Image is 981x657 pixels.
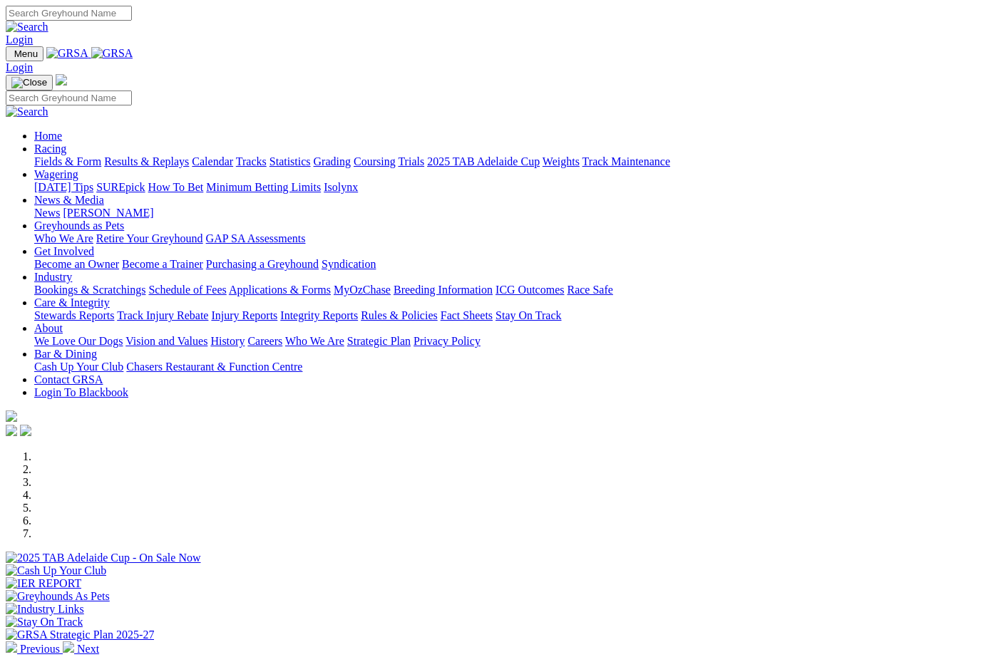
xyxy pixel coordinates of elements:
input: Search [6,90,132,105]
a: Minimum Betting Limits [206,181,321,193]
a: Schedule of Fees [148,284,226,296]
a: About [34,322,63,334]
button: Toggle navigation [6,46,43,61]
a: Privacy Policy [414,335,481,347]
img: Industry Links [6,603,84,616]
a: Tracks [236,155,267,167]
img: Stay On Track [6,616,83,628]
div: Racing [34,155,975,168]
a: Track Injury Rebate [117,309,208,321]
a: Stay On Track [495,309,561,321]
a: Become a Trainer [122,258,203,270]
a: Racing [34,143,66,155]
a: Login [6,61,33,73]
a: Bar & Dining [34,348,97,360]
a: Fields & Form [34,155,101,167]
img: twitter.svg [20,425,31,436]
a: Injury Reports [211,309,277,321]
div: News & Media [34,207,975,219]
a: Who We Are [34,232,93,244]
a: Home [34,130,62,142]
a: News & Media [34,194,104,206]
a: Integrity Reports [280,309,358,321]
a: Applications & Forms [229,284,331,296]
img: Close [11,77,47,88]
a: Purchasing a Greyhound [206,258,319,270]
a: Login [6,33,33,46]
a: [DATE] Tips [34,181,93,193]
a: Strategic Plan [347,335,411,347]
img: GRSA [46,47,88,60]
a: History [210,335,245,347]
a: Weights [543,155,580,167]
a: Cash Up Your Club [34,361,123,373]
a: Race Safe [567,284,612,296]
a: Industry [34,271,72,283]
img: chevron-left-pager-white.svg [6,641,17,653]
a: How To Bet [148,181,204,193]
a: Trials [398,155,424,167]
img: Search [6,105,48,118]
img: Search [6,21,48,33]
a: Track Maintenance [582,155,670,167]
a: Isolynx [324,181,358,193]
a: Stewards Reports [34,309,114,321]
div: Get Involved [34,258,975,271]
div: About [34,335,975,348]
a: Fact Sheets [441,309,493,321]
div: Wagering [34,181,975,194]
a: We Love Our Dogs [34,335,123,347]
img: GRSA [91,47,133,60]
img: IER REPORT [6,577,81,590]
img: logo-grsa-white.png [6,410,17,422]
img: Cash Up Your Club [6,564,106,577]
img: chevron-right-pager-white.svg [63,641,74,653]
a: Bookings & Scratchings [34,284,145,296]
a: Vision and Values [125,335,207,347]
img: Greyhounds As Pets [6,590,110,603]
a: Grading [314,155,351,167]
div: Greyhounds as Pets [34,232,975,245]
a: GAP SA Assessments [206,232,306,244]
a: Become an Owner [34,258,119,270]
img: logo-grsa-white.png [56,74,67,86]
div: Industry [34,284,975,296]
a: Calendar [192,155,233,167]
a: Chasers Restaurant & Function Centre [126,361,302,373]
a: Wagering [34,168,78,180]
a: Results & Replays [104,155,189,167]
a: MyOzChase [334,284,391,296]
a: Get Involved [34,245,94,257]
a: Careers [247,335,282,347]
span: Previous [20,643,60,655]
img: 2025 TAB Adelaide Cup - On Sale Now [6,552,201,564]
a: Statistics [269,155,311,167]
a: Syndication [322,258,376,270]
button: Toggle navigation [6,75,53,90]
a: Care & Integrity [34,296,110,309]
a: Greyhounds as Pets [34,219,124,232]
span: Menu [14,48,38,59]
img: GRSA Strategic Plan 2025-27 [6,628,154,641]
input: Search [6,6,132,21]
a: Coursing [354,155,396,167]
a: Contact GRSA [34,373,103,386]
a: [PERSON_NAME] [63,207,153,219]
a: Next [63,643,99,655]
a: Who We Are [285,335,344,347]
img: facebook.svg [6,425,17,436]
div: Care & Integrity [34,309,975,322]
a: Rules & Policies [361,309,438,321]
a: 2025 TAB Adelaide Cup [427,155,540,167]
a: Previous [6,643,63,655]
a: News [34,207,60,219]
a: SUREpick [96,181,145,193]
a: Retire Your Greyhound [96,232,203,244]
div: Bar & Dining [34,361,975,373]
a: ICG Outcomes [495,284,564,296]
a: Login To Blackbook [34,386,128,398]
span: Next [77,643,99,655]
a: Breeding Information [394,284,493,296]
